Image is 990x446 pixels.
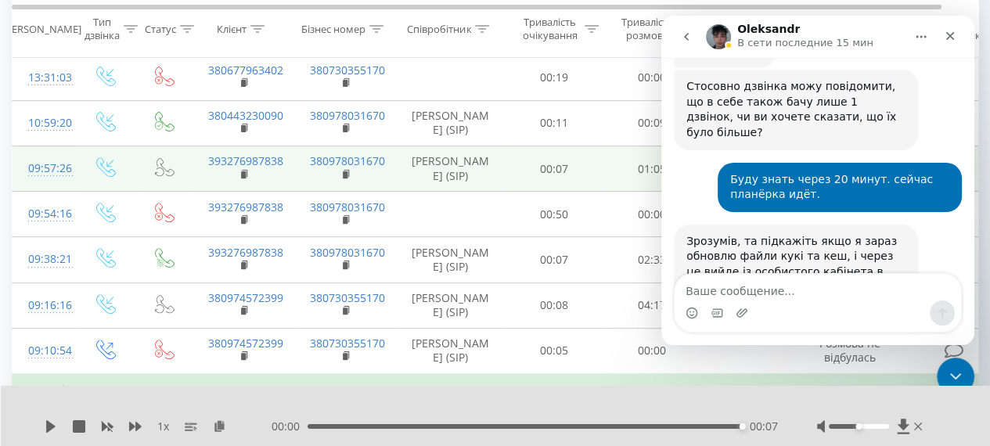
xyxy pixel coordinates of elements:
td: 00:05 [506,328,603,374]
div: Тип дзвінка [85,16,120,43]
div: 09:10:54 [28,336,59,366]
a: 380730355170 [310,336,385,351]
td: 00:07 [506,237,603,282]
td: 00:08 [506,282,603,328]
div: Статус [145,23,176,36]
span: 00:00 [272,419,308,434]
td: [PERSON_NAME] (SIP) [396,328,506,374]
span: 00:07 [750,419,778,434]
iframe: Intercom live chat [937,358,974,395]
a: 380974572399 [208,336,283,351]
div: Accessibility label [856,423,862,430]
td: 00:11 [506,100,603,146]
a: 380677963402 [208,63,283,77]
td: 00:09 [603,100,701,146]
td: [PERSON_NAME] (SIP) [396,237,506,282]
div: Співробітник [407,23,471,36]
div: Тривалість очікування [519,16,581,43]
td: [PERSON_NAME] (SIP) [396,146,506,192]
div: 10:59:20 [28,108,59,138]
td: 00:07 [506,146,603,192]
a: 380978031670 [310,153,385,168]
div: Бізнес номер [301,23,365,36]
div: Accessibility label [740,423,746,430]
td: 04:17 [603,282,701,328]
a: 380978031670 [310,108,385,123]
div: Тривалість розмови [617,16,679,43]
td: 00:50 [506,192,603,237]
a: 393276987838 [208,153,283,168]
a: 393276987838 [208,245,283,260]
iframe: Intercom live chat [661,16,974,345]
td: 01:05 [603,146,701,192]
a: 380974572399 [208,290,283,305]
span: 1 x [157,419,169,434]
div: 09:16:16 [28,290,59,321]
div: 09:54:16 [28,199,59,229]
div: 13:31:03 [28,63,59,93]
td: [PERSON_NAME] (SIP) [396,100,506,146]
td: [PERSON_NAME] (SIP) [396,282,506,328]
div: 09:57:26 [28,153,59,184]
a: 393276987838 [208,200,283,214]
td: 00:00 [603,192,701,237]
a: 380730355170 [310,290,385,305]
div: [PERSON_NAME] [2,23,81,36]
span: Розмова не відбулась [819,336,880,365]
td: 02:33 [603,237,701,282]
a: 380978031670 [310,245,385,260]
div: Клієнт [217,23,247,36]
a: 380443230090 [208,108,283,123]
a: 380730355170 [310,63,385,77]
div: 09:38:21 [28,244,59,275]
td: 00:19 [506,55,603,100]
a: 380978031670 [310,200,385,214]
td: 00:00 [603,328,701,374]
td: 00:00 [603,55,701,100]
